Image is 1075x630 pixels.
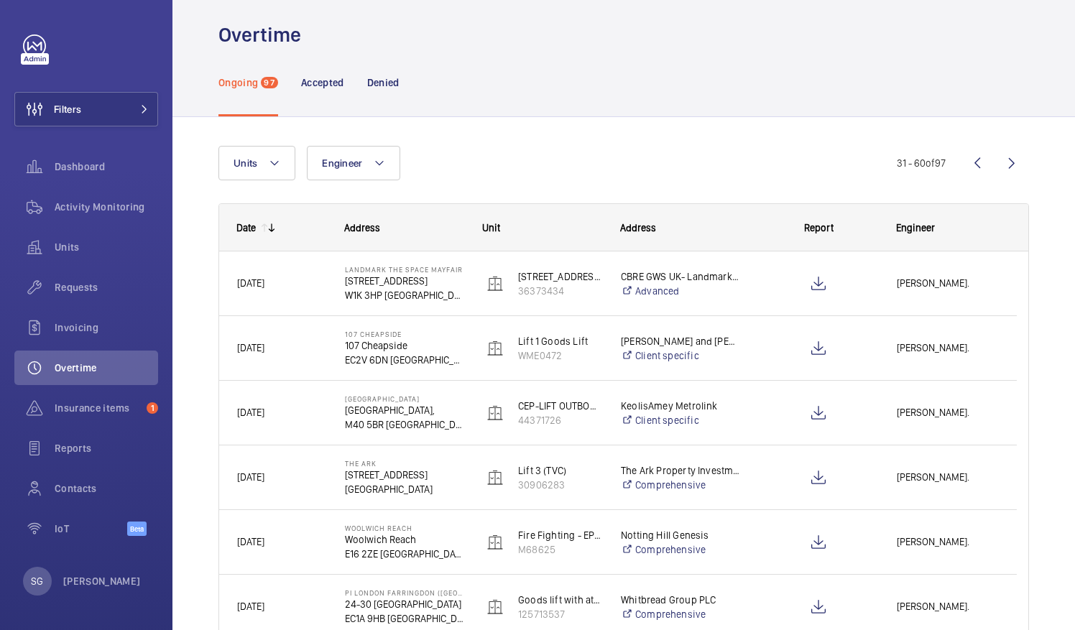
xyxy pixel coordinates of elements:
[621,463,740,478] p: The Ark Property Investment Company (London) Limited, C/O Helix Property Advisors Limited
[620,222,656,233] span: Address
[621,399,740,413] p: KeolisAmey Metrolink
[897,469,999,486] span: [PERSON_NAME].
[55,401,141,415] span: Insurance items
[345,265,464,274] p: Landmark The Space Mayfair
[518,284,602,298] p: 36373434
[345,330,464,338] p: 107 Cheapside
[926,157,935,169] span: of
[261,77,277,88] span: 97
[345,288,464,302] p: W1K 3HP [GEOGRAPHIC_DATA]
[219,251,1017,316] div: Press SPACE to select this row.
[518,478,602,492] p: 30906283
[218,146,295,180] button: Units
[219,445,1017,510] div: Press SPACE to select this row.
[897,275,999,292] span: [PERSON_NAME].
[345,524,464,532] p: Woolwich Reach
[237,536,264,547] span: [DATE]
[307,146,400,180] button: Engineer
[237,601,264,612] span: [DATE]
[344,222,380,233] span: Address
[621,348,740,363] a: Client specific
[486,404,504,422] img: elevator.svg
[236,222,256,233] div: Date
[55,159,158,174] span: Dashboard
[897,340,999,356] span: [PERSON_NAME].
[621,413,740,427] a: Client specific
[345,482,464,496] p: [GEOGRAPHIC_DATA]
[127,522,147,536] span: Beta
[486,469,504,486] img: elevator.svg
[518,334,602,348] p: Lift 1 Goods Lift
[486,534,504,551] img: elevator.svg
[486,340,504,357] img: elevator.svg
[518,528,602,542] p: Fire Fighting - EPL Passenger Lift No 2
[237,407,264,418] span: [DATE]
[345,597,464,611] p: 24-30 [GEOGRAPHIC_DATA]
[518,348,602,363] p: WME0472
[55,240,158,254] span: Units
[621,269,740,284] p: CBRE GWS UK- Landmark The Space Mayfair
[14,92,158,126] button: Filters
[219,510,1017,575] div: Press SPACE to select this row.
[482,222,500,233] span: Unit
[345,459,464,468] p: The Ark
[237,342,264,353] span: [DATE]
[896,222,935,233] span: Engineer
[621,542,740,557] a: Comprehensive
[897,404,999,421] span: [PERSON_NAME].
[621,478,740,492] a: Comprehensive
[518,399,602,413] p: CEP-LIFT OUTBOUND
[237,277,264,289] span: [DATE]
[55,200,158,214] span: Activity Monitoring
[345,394,464,403] p: [GEOGRAPHIC_DATA]
[55,522,127,536] span: IoT
[237,471,264,483] span: [DATE]
[804,222,834,233] span: Report
[345,274,464,288] p: [STREET_ADDRESS]
[621,284,740,298] a: Advanced
[345,468,464,482] p: [STREET_ADDRESS]
[234,157,257,169] span: Units
[518,269,602,284] p: [STREET_ADDRESS]
[31,574,43,588] p: SG
[345,338,464,353] p: 107 Cheapside
[345,547,464,561] p: E16 2ZE [GEOGRAPHIC_DATA]
[486,275,504,292] img: elevator.svg
[55,441,158,455] span: Reports
[322,157,362,169] span: Engineer
[345,532,464,547] p: Woolwich Reach
[621,334,740,348] p: [PERSON_NAME] and [PERSON_NAME] 107 Cheapside
[301,75,344,90] p: Accepted
[518,413,602,427] p: 44371726
[55,280,158,295] span: Requests
[518,463,602,478] p: Lift 3 (TVC)
[219,316,1017,381] div: Press SPACE to select this row.
[621,593,740,607] p: Whitbread Group PLC
[55,361,158,375] span: Overtime
[345,353,464,367] p: EC2V 6DN [GEOGRAPHIC_DATA]
[518,607,602,621] p: 125713537
[367,75,400,90] p: Denied
[897,534,999,550] span: [PERSON_NAME].
[147,402,158,414] span: 1
[218,22,310,48] h1: Overtime
[345,611,464,626] p: EC1A 9HB [GEOGRAPHIC_DATA]
[486,598,504,616] img: elevator.svg
[897,598,999,615] span: [PERSON_NAME].
[345,588,464,597] p: PI London Farringdon ([GEOGRAPHIC_DATA])
[518,593,602,607] p: Goods lift with attendant control
[621,528,740,542] p: Notting Hill Genesis
[897,158,946,168] span: 31 - 60 97
[55,320,158,335] span: Invoicing
[54,102,81,116] span: Filters
[55,481,158,496] span: Contacts
[345,417,464,432] p: M40 5BR [GEOGRAPHIC_DATA]
[518,542,602,557] p: M68625
[219,381,1017,445] div: Press SPACE to select this row.
[345,403,464,417] p: [GEOGRAPHIC_DATA],
[218,75,258,90] p: Ongoing
[63,574,141,588] p: [PERSON_NAME]
[621,607,740,621] a: Comprehensive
